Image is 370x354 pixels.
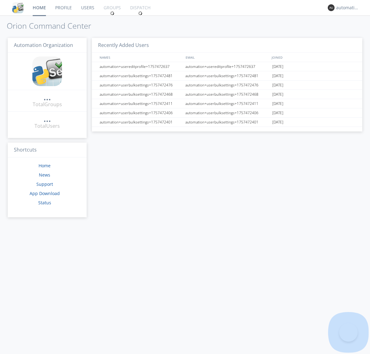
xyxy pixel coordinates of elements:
h3: Shortcuts [8,143,87,158]
div: automation+userbulksettings+1757472481 [184,71,271,80]
span: [DATE] [272,81,283,90]
div: automation+userbulksettings+1757472468 [98,90,183,99]
div: automation+userbulksettings+1757472476 [98,81,183,90]
a: automation+userbulksettings+1757472468automation+userbulksettings+1757472468[DATE] [92,90,362,99]
span: [DATE] [272,71,283,81]
div: JOINED [270,53,356,62]
a: Status [38,200,51,206]
div: automation+userbulksettings+1757472481 [98,71,183,80]
span: [DATE] [272,62,283,71]
div: automation+usereditprofile+1757472637 [98,62,183,71]
div: automation+userbulksettings+1757472406 [98,108,183,117]
div: Total Users [35,123,60,130]
a: automation+userbulksettings+1757472481automation+userbulksettings+1757472481[DATE] [92,71,362,81]
div: automation+userbulksettings+1757472406 [184,108,271,117]
h3: Recently Added Users [92,38,362,53]
a: automation+userbulksettings+1757472406automation+userbulksettings+1757472406[DATE] [92,108,362,118]
img: cddb5a64eb264b2086981ab96f4c1ba7 [12,2,23,13]
img: 373638.png [328,4,335,11]
div: automation+usereditprofile+1757472637 [184,62,271,71]
img: spin.svg [138,11,142,15]
a: Support [36,181,53,187]
div: automation+userbulksettings+1757472401 [184,118,271,127]
div: automation+userbulksettings+1757472411 [184,99,271,108]
div: ... [43,94,51,100]
span: [DATE] [272,90,283,99]
img: spin.svg [110,11,114,15]
div: EMAIL [184,53,270,62]
div: automation+userbulksettings+1757472468 [184,90,271,99]
iframe: Toggle Customer Support [339,323,358,342]
div: automation+atlas0003 [336,5,359,11]
a: automation+userbulksettings+1757472401automation+userbulksettings+1757472401[DATE] [92,118,362,127]
span: [DATE] [272,108,283,118]
div: NAMES [98,53,183,62]
span: Automation Organization [14,42,73,48]
div: ... [43,115,51,122]
a: ... [43,94,51,101]
a: automation+usereditprofile+1757472637automation+usereditprofile+1757472637[DATE] [92,62,362,71]
a: automation+userbulksettings+1757472411automation+userbulksettings+1757472411[DATE] [92,99,362,108]
span: [DATE] [272,99,283,108]
a: App Download [30,190,60,196]
div: automation+userbulksettings+1757472476 [184,81,271,90]
a: Home [39,163,51,169]
div: automation+userbulksettings+1757472411 [98,99,183,108]
a: News [39,172,50,178]
span: [DATE] [272,118,283,127]
a: ... [43,115,51,123]
div: Total Groups [33,101,62,108]
a: automation+userbulksettings+1757472476automation+userbulksettings+1757472476[DATE] [92,81,362,90]
div: automation+userbulksettings+1757472401 [98,118,183,127]
img: cddb5a64eb264b2086981ab96f4c1ba7 [32,56,62,86]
